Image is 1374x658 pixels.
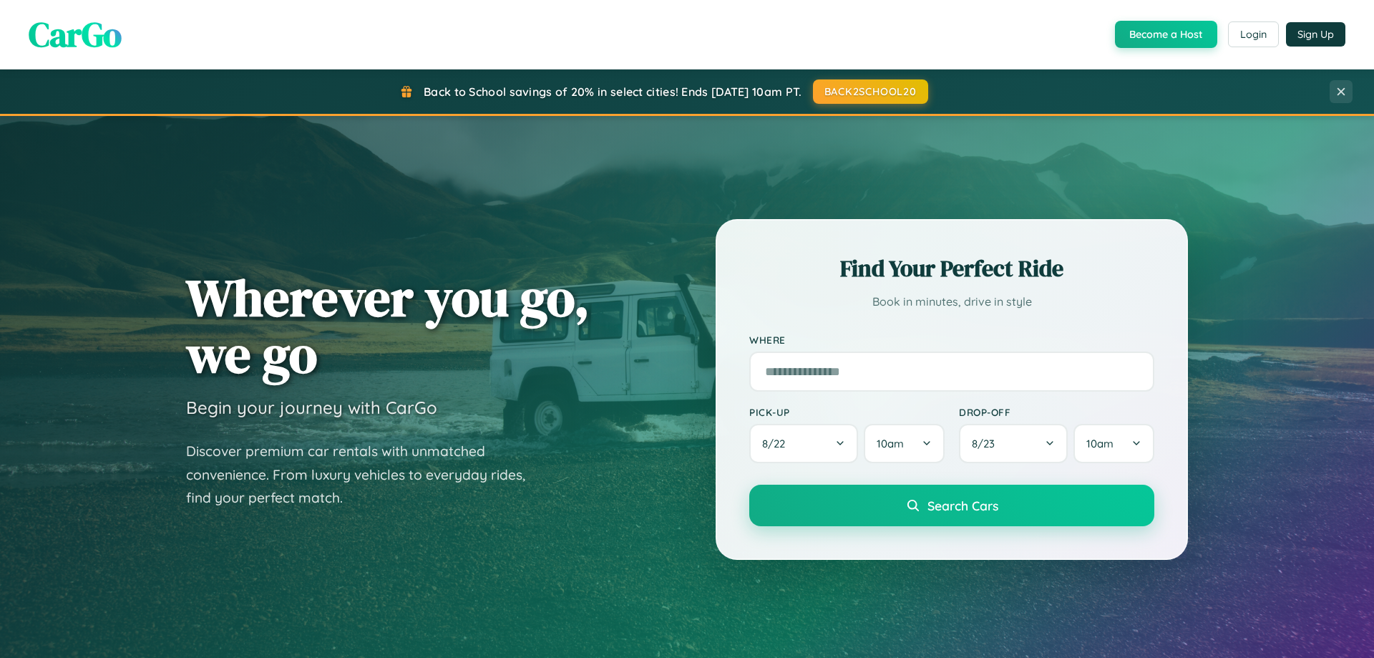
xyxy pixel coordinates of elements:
button: 10am [864,424,945,463]
button: 8/22 [749,424,858,463]
span: CarGo [29,11,122,58]
span: 8 / 22 [762,437,792,450]
button: 10am [1073,424,1154,463]
button: Login [1228,21,1279,47]
label: Where [749,334,1154,346]
h2: Find Your Perfect Ride [749,253,1154,284]
h3: Begin your journey with CarGo [186,397,437,418]
h1: Wherever you go, we go [186,269,590,382]
span: Search Cars [927,498,998,513]
button: Become a Host [1115,21,1217,48]
button: BACK2SCHOOL20 [813,79,928,104]
span: Back to School savings of 20% in select cities! Ends [DATE] 10am PT. [424,84,801,99]
label: Pick-up [749,406,945,418]
button: 8/23 [959,424,1068,463]
span: 10am [1086,437,1114,450]
span: 10am [877,437,904,450]
button: Sign Up [1286,22,1345,47]
span: 8 / 23 [972,437,1002,450]
button: Search Cars [749,485,1154,526]
label: Drop-off [959,406,1154,418]
p: Discover premium car rentals with unmatched convenience. From luxury vehicles to everyday rides, ... [186,440,544,510]
p: Book in minutes, drive in style [749,291,1154,312]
